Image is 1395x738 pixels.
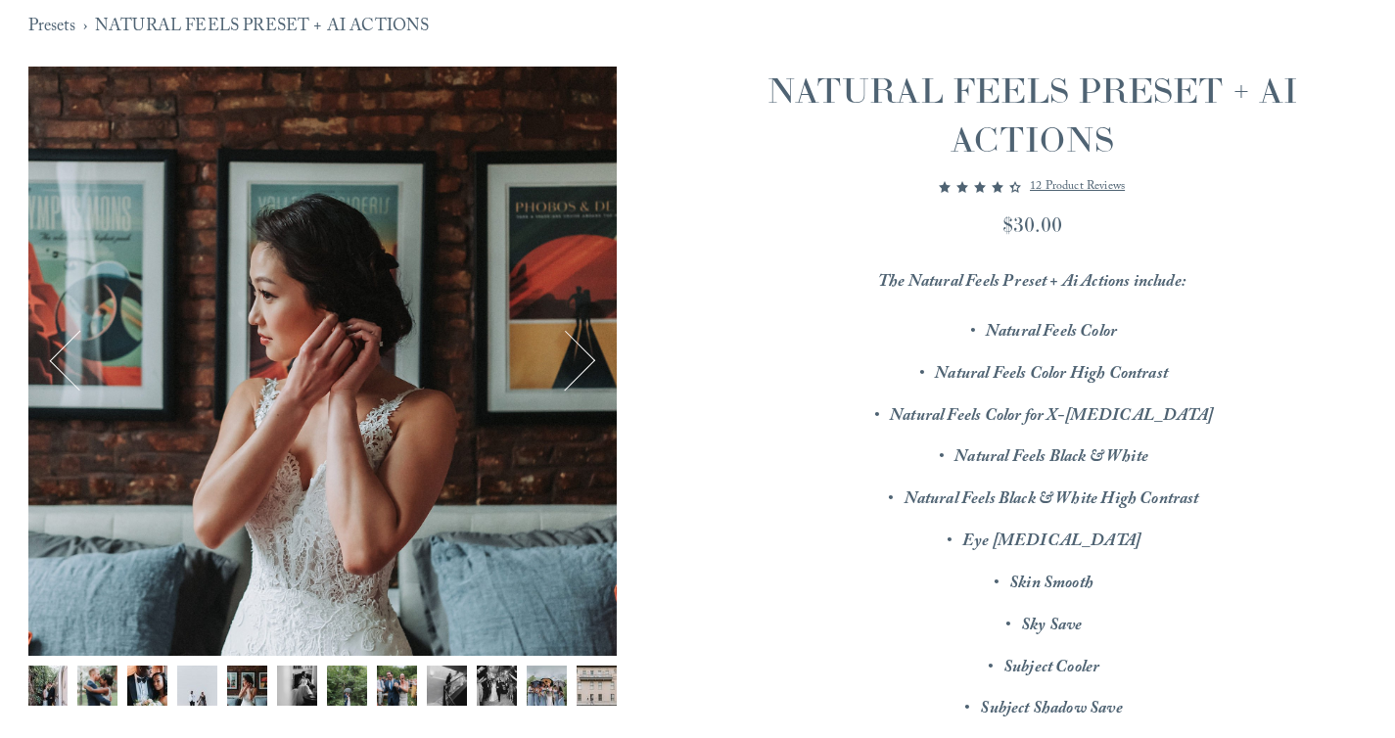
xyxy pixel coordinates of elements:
img: DSCF8358.jpg (Copy) [527,666,567,706]
em: Subject Cooler [1003,655,1099,683]
img: FUJ14832.jpg (Copy) [227,666,267,706]
img: FUJ14832.jpg (Copy) [28,67,618,656]
button: Next [535,330,596,392]
img: DSCF9013.jpg (Copy) [28,666,69,706]
button: Image 10 of 12 [477,666,517,717]
button: Image 5 of 12 [227,666,267,717]
div: Gallery thumbnails [28,666,618,717]
button: Image 8 of 12 [377,666,417,717]
img: FUJ18856 copy.jpg (Copy) [177,666,217,706]
img: FUJ15149.jpg (Copy) [477,666,517,706]
em: Natural Feels Color for X-[MEDICAL_DATA] [890,403,1213,432]
button: Image 3 of 12 [127,666,167,717]
button: Previous [49,330,111,392]
button: Image 7 of 12 [327,666,367,717]
em: Sky Save [1021,613,1082,641]
div: $30.00 [697,209,1368,240]
img: DSCF9372.jpg (Copy) [277,666,317,706]
span: › [83,12,87,45]
em: The Natural Feels Preset + Ai Actions include: [878,269,1186,298]
em: Natural Feels Black & White High Contrast [905,486,1199,515]
button: Image 11 of 12 [527,666,567,717]
em: Natural Feels Color [986,319,1117,347]
em: Subject Shadow Save [980,696,1122,724]
em: Natural Feels Black & White [954,444,1148,473]
a: NATURAL FEELS PRESET + AI ACTIONS [95,12,430,45]
button: Image 12 of 12 [577,666,617,717]
em: Skin Smooth [1009,571,1093,599]
a: 12 product reviews [1030,175,1125,199]
button: Image 2 of 12 [77,666,117,717]
button: Image 6 of 12 [277,666,317,717]
img: DSCF7340.jpg (Copy) [577,666,617,706]
a: Presets [28,12,75,45]
button: Image 9 of 12 [427,666,467,717]
em: Eye [MEDICAL_DATA] [962,529,1140,557]
em: Natural Feels Color High Contrast [935,361,1168,390]
button: Image 1 of 12 [28,666,69,717]
button: Image 4 of 12 [177,666,217,717]
h1: NATURAL FEELS PRESET + AI ACTIONS [697,67,1368,165]
img: DSCF8972.jpg (Copy) [127,666,167,706]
